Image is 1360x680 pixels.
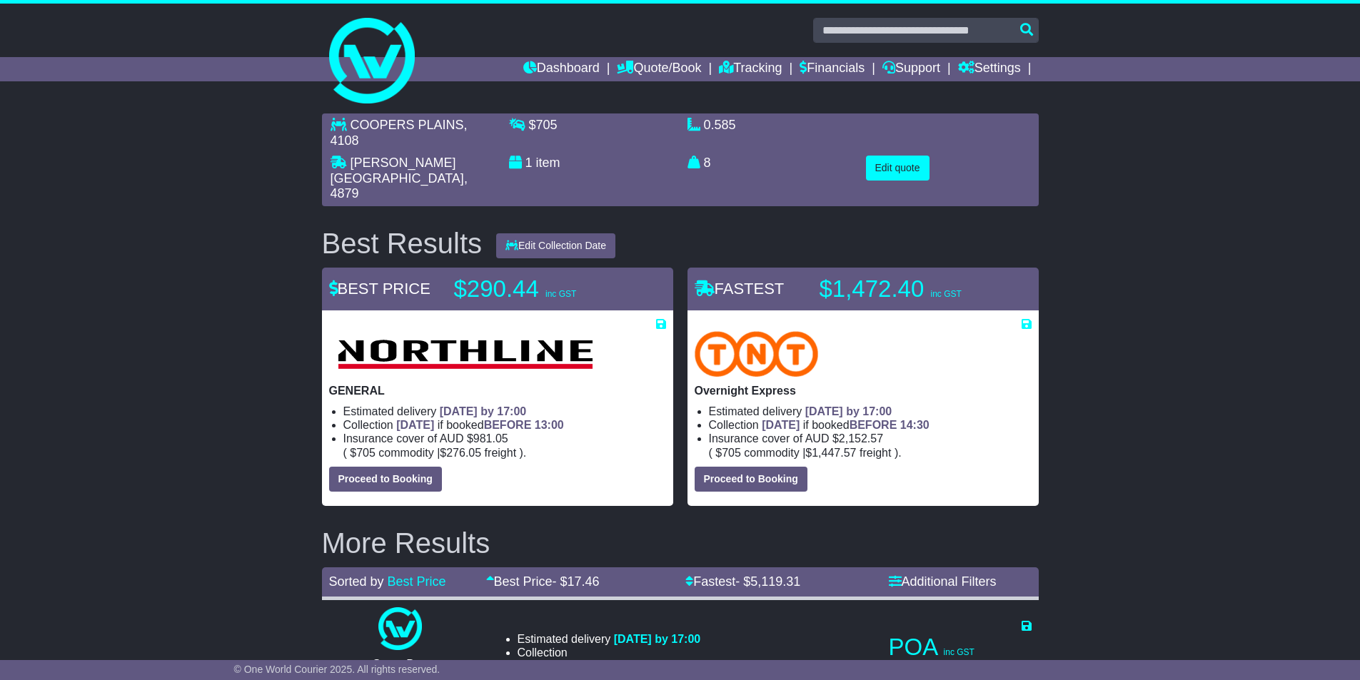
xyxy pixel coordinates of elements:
[322,527,1039,559] h2: More Results
[704,156,711,170] span: 8
[712,447,895,459] span: $ $
[486,574,600,589] a: Best Price- $17.46
[568,574,600,589] span: 17.46
[695,331,819,377] img: TNT Domestic: Overnight Express
[356,447,376,459] span: 705
[617,57,701,81] a: Quote/Book
[900,419,930,431] span: 14:30
[234,664,440,675] span: © One World Courier 2025. All rights reserved.
[525,156,533,170] span: 1
[331,118,468,148] span: , 4108
[800,57,865,81] a: Financials
[709,432,884,445] span: Insurance cover of AUD $
[496,233,615,258] button: Edit Collection Date
[351,118,464,132] span: COOPERS PLAINS
[695,280,785,298] span: FASTEST
[860,447,891,459] span: Freight
[536,156,560,170] span: item
[437,447,440,459] span: |
[820,275,998,303] p: $1,472.40
[347,447,520,459] span: $ $
[709,446,902,460] span: ( ).
[695,384,1032,397] p: Overnight Express
[536,118,558,132] span: 705
[545,289,576,299] span: inc GST
[805,405,892,417] span: [DATE] by 17:00
[343,432,508,445] span: Insurance cover of AUD $
[802,447,805,459] span: |
[958,57,1021,81] a: Settings
[396,419,434,431] span: [DATE]
[762,419,800,431] span: [DATE]
[343,405,666,418] li: Estimated delivery
[484,419,532,431] span: BEFORE
[850,419,897,431] span: BEFORE
[378,607,421,650] img: One World Courier: Same Day Nationwide(quotes take 0.5-1 hour)
[889,633,1032,661] p: POA
[889,574,997,589] a: Additional Filters
[866,156,930,181] button: Edit quote
[704,118,736,132] span: 0.585
[709,405,1032,418] li: Estimated delivery
[329,280,430,298] span: BEST PRICE
[315,228,490,259] div: Best Results
[388,574,446,589] a: Best Price
[473,432,508,445] span: 981.05
[529,118,558,132] span: $
[518,632,844,646] li: Estimated delivery
[812,447,856,459] span: 1,447.57
[695,467,807,492] button: Proceed to Booking
[343,446,527,460] span: ( ).
[454,275,633,303] p: $290.44
[329,331,601,377] img: Northline Distribution: GENERAL
[329,467,442,492] button: Proceed to Booking
[553,574,600,589] span: - $
[329,574,384,589] span: Sorted by
[485,447,516,459] span: Freight
[744,447,799,459] span: Commodity
[331,171,468,201] span: , 4879
[440,405,527,417] span: [DATE] by 17:00
[378,447,433,459] span: Commodity
[944,647,974,657] span: inc GST
[882,57,940,81] a: Support
[930,289,961,299] span: inc GST
[709,418,1032,432] li: Collection
[722,447,741,459] span: 705
[614,633,701,645] span: [DATE] by 17:00
[343,418,666,432] li: Collection
[518,646,844,659] li: Collection
[735,574,800,589] span: - $
[839,432,883,445] span: 2,152.57
[762,419,929,431] span: if booked
[331,156,464,186] span: [PERSON_NAME][GEOGRAPHIC_DATA]
[685,574,800,589] a: Fastest- $5,119.31
[396,419,563,431] span: if booked
[719,57,782,81] a: Tracking
[535,419,564,431] span: 13:00
[446,447,481,459] span: 276.05
[523,57,600,81] a: Dashboard
[329,384,666,397] p: GENERAL
[750,574,800,589] span: 5,119.31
